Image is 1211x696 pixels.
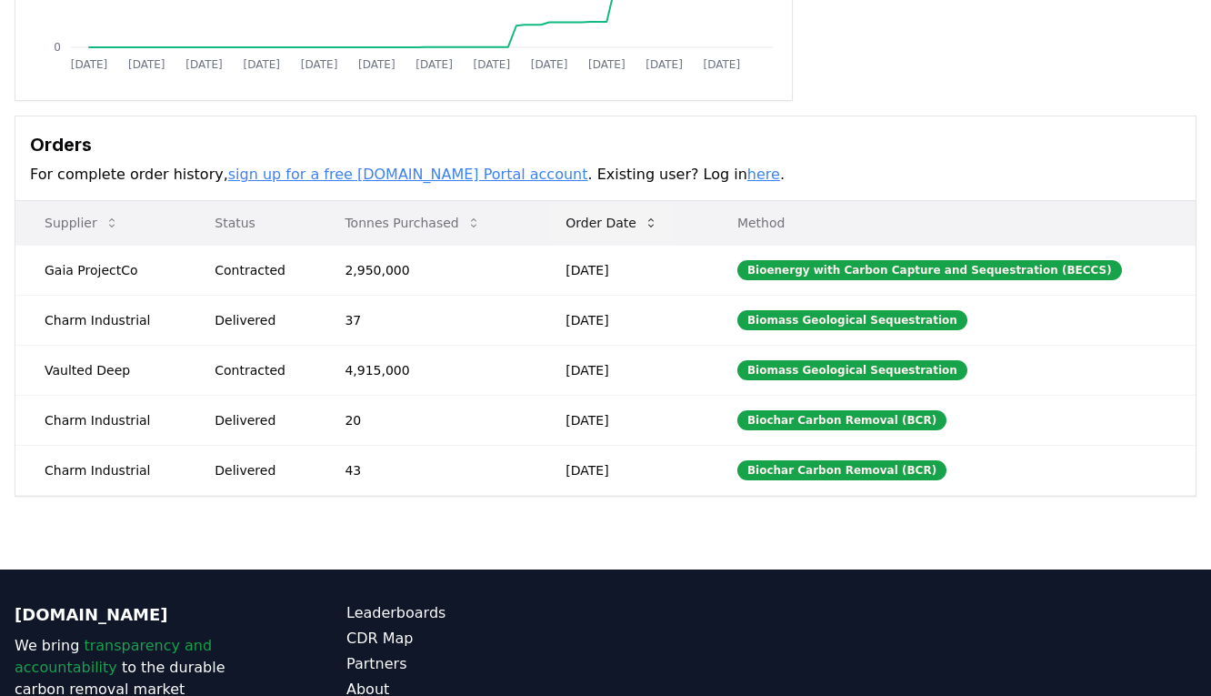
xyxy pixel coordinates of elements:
tspan: [DATE] [128,58,165,71]
button: Order Date [551,205,673,241]
div: Delivered [215,311,301,329]
td: [DATE] [536,345,708,395]
tspan: [DATE] [358,58,395,71]
tspan: [DATE] [646,58,683,71]
div: Biochar Carbon Removal (BCR) [737,410,946,430]
td: 37 [315,295,536,345]
p: [DOMAIN_NAME] [15,602,274,628]
div: Biochar Carbon Removal (BCR) [737,460,946,480]
button: Supplier [30,205,134,241]
tspan: 0 [54,41,61,54]
span: transparency and accountability [15,637,212,676]
tspan: [DATE] [474,58,511,71]
td: Charm Industrial [15,395,185,445]
a: Leaderboards [346,602,605,624]
p: Method [723,214,1181,232]
td: 43 [315,445,536,495]
div: Delivered [215,411,301,429]
div: Contracted [215,261,301,279]
p: For complete order history, . Existing user? Log in . [30,164,1181,186]
tspan: [DATE] [71,58,108,71]
td: [DATE] [536,445,708,495]
div: Delivered [215,461,301,479]
a: here [747,166,780,183]
div: Contracted [215,361,301,379]
a: sign up for a free [DOMAIN_NAME] Portal account [228,166,588,183]
tspan: [DATE] [301,58,338,71]
a: Partners [346,653,605,675]
button: Tonnes Purchased [330,205,495,241]
td: Gaia ProjectCo [15,245,185,295]
td: 2,950,000 [315,245,536,295]
td: [DATE] [536,395,708,445]
td: Charm Industrial [15,295,185,345]
tspan: [DATE] [415,58,453,71]
td: 20 [315,395,536,445]
tspan: [DATE] [704,58,741,71]
td: [DATE] [536,245,708,295]
div: Bioenergy with Carbon Capture and Sequestration (BECCS) [737,260,1122,280]
td: 4,915,000 [315,345,536,395]
tspan: [DATE] [531,58,568,71]
h3: Orders [30,131,1181,158]
div: Biomass Geological Sequestration [737,310,967,330]
td: Charm Industrial [15,445,185,495]
tspan: [DATE] [185,58,223,71]
td: Vaulted Deep [15,345,185,395]
div: Biomass Geological Sequestration [737,360,967,380]
p: Status [200,214,301,232]
tspan: [DATE] [243,58,280,71]
tspan: [DATE] [588,58,626,71]
a: CDR Map [346,628,605,650]
td: [DATE] [536,295,708,345]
